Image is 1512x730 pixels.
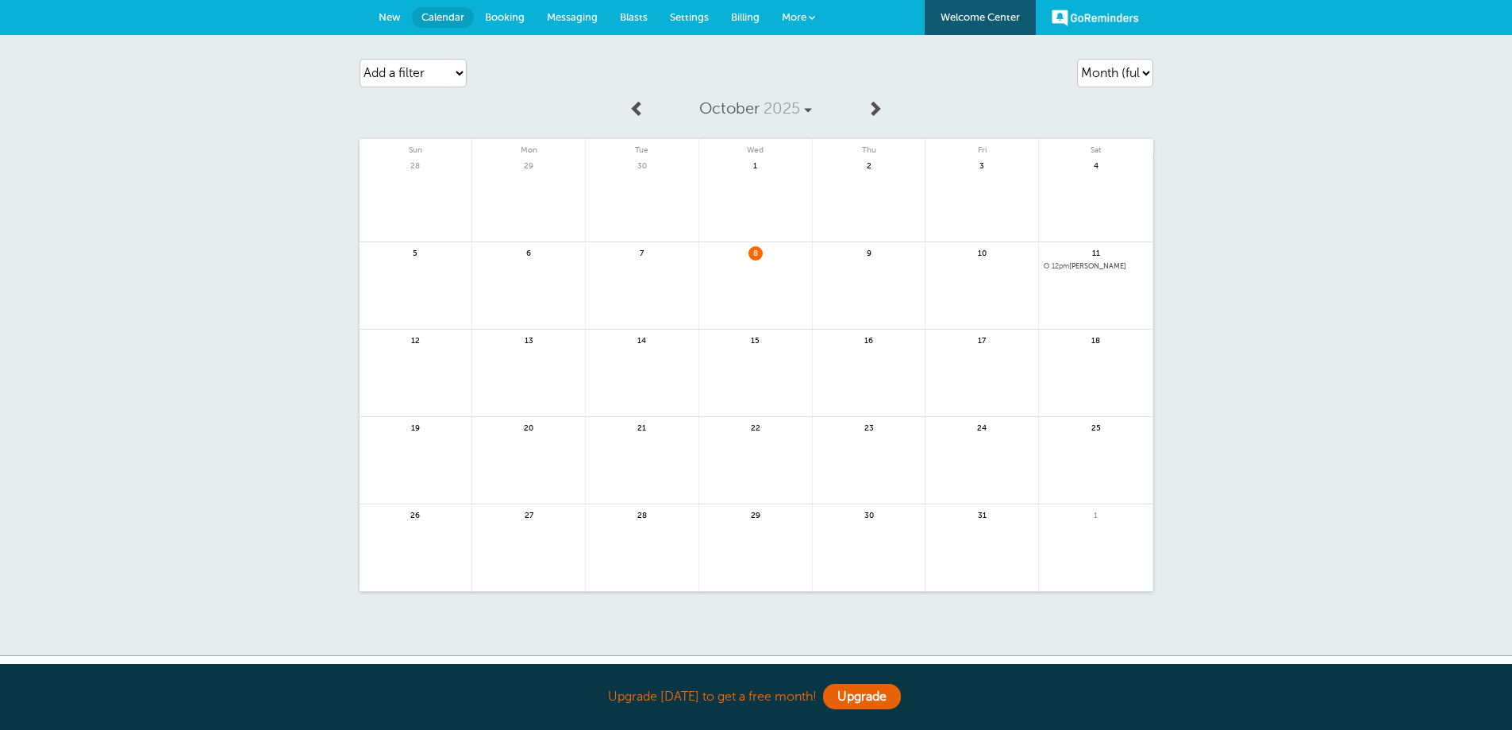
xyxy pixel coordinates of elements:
span: October [699,99,760,118]
span: 18 [1089,334,1103,346]
span: 29 [748,508,763,520]
span: 5 [408,246,422,258]
span: 24 [975,421,989,433]
span: 1 [748,159,763,171]
span: Mon [472,139,585,155]
span: 16 [862,334,876,346]
span: 30 [635,159,649,171]
span: Messaging [547,11,598,23]
span: Settings [670,11,709,23]
span: Fri [925,139,1038,155]
a: Upgrade [823,684,901,709]
span: Calendar [421,11,464,23]
span: Goodwillie, Luke [1044,262,1148,271]
span: More [782,11,806,23]
span: 2025 [764,99,800,118]
span: Booking [485,11,525,23]
span: Blasts [620,11,648,23]
span: 1 [1089,508,1103,520]
span: 12pm [1052,262,1069,270]
span: 2 [862,159,876,171]
span: 3 [975,159,989,171]
span: 17 [975,334,989,346]
span: 22 [748,421,763,433]
span: 9 [862,246,876,258]
div: Upgrade [DATE] to get a free month! [360,680,1153,714]
span: Sat [1039,139,1152,155]
span: 29 [521,159,536,171]
span: New [379,11,401,23]
span: Thu [813,139,925,155]
span: 8 [748,246,763,258]
a: Calendar [412,7,474,28]
span: 4 [1089,159,1103,171]
span: 30 [862,508,876,520]
span: Billing [731,11,760,23]
span: 13 [521,334,536,346]
span: 12 [408,334,422,346]
span: 21 [635,421,649,433]
a: 12pm[PERSON_NAME] [1044,262,1148,271]
span: 6 [521,246,536,258]
span: 15 [748,334,763,346]
span: 20 [521,421,536,433]
span: 19 [408,421,422,433]
span: 11 [1089,246,1103,258]
span: Tue [586,139,698,155]
span: Sun [360,139,472,155]
span: 23 [862,421,876,433]
span: Wed [699,139,812,155]
span: 27 [521,508,536,520]
span: 7 [635,246,649,258]
span: 28 [408,159,422,171]
span: 25 [1089,421,1103,433]
span: 28 [635,508,649,520]
span: 26 [408,508,422,520]
a: October 2025 [653,91,858,126]
span: 31 [975,508,989,520]
span: 10 [975,246,989,258]
span: 14 [635,334,649,346]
